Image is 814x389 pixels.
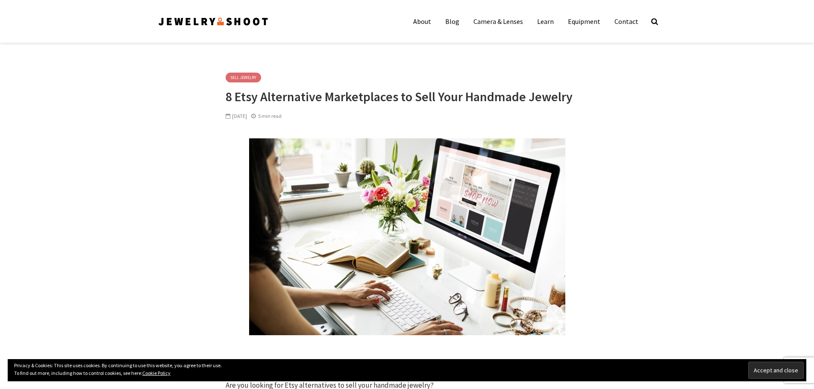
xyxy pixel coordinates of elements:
input: Accept and close [748,362,804,379]
img: Sell Jewelry Online - Etsy Alternatives Websites [249,138,565,335]
a: About [407,13,438,30]
a: Contact [608,13,645,30]
a: Blog [439,13,466,30]
a: Sell Jewelry [226,73,261,82]
span: [DATE] [226,113,247,119]
div: Privacy & Cookies: This site uses cookies. By continuing to use this website, you agree to their ... [8,359,806,381]
a: Cookie Policy [142,370,170,376]
img: Jewelry Photographer Bay Area - San Francisco | Nationwide via Mail [157,15,269,28]
a: Equipment [561,13,607,30]
div: 5 min read [251,112,282,120]
a: Camera & Lenses [467,13,529,30]
a: Learn [531,13,560,30]
h1: 8 Etsy Alternative Marketplaces to Sell Your Handmade Jewelry [226,89,589,104]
